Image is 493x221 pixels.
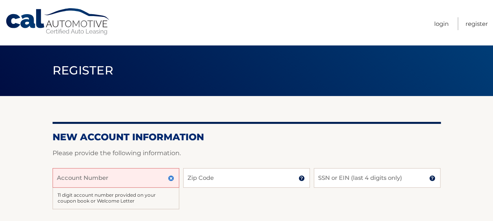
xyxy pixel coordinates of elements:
[434,17,449,30] a: Login
[53,188,179,209] div: 11 digit account number provided on your coupon book or Welcome Letter
[466,17,488,30] a: Register
[183,168,310,188] input: Zip Code
[429,175,435,181] img: tooltip.svg
[53,131,441,143] h2: New Account Information
[53,168,179,188] input: Account Number
[5,8,111,36] a: Cal Automotive
[168,175,174,181] img: close.svg
[314,168,440,188] input: SSN or EIN (last 4 digits only)
[53,63,114,78] span: Register
[298,175,305,181] img: tooltip.svg
[53,148,441,159] p: Please provide the following information.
